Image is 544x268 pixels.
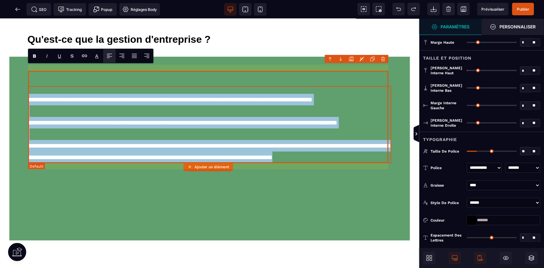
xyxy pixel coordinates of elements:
[431,83,464,93] span: [PERSON_NAME] interne bas
[46,53,48,59] i: I
[58,6,82,12] span: Tracking
[41,49,53,63] span: Italic
[184,163,233,171] button: Ajouter un élément
[89,3,117,16] span: Créer une alerte modale
[431,233,464,243] span: Espacement des lettres
[58,53,61,59] u: U
[431,182,464,188] div: Graisse
[431,149,459,154] span: Taille de police
[431,200,464,206] div: Style de police
[517,7,529,12] span: Publier
[224,3,237,16] span: Voir bureau
[53,49,66,63] span: Underline
[431,118,464,128] span: [PERSON_NAME] interne droite
[500,252,512,264] span: Masquer le bloc
[95,53,99,59] label: Font color
[419,19,482,35] span: Ouvrir le gestionnaire de styles
[419,125,426,144] span: Afficher les vues
[70,53,74,59] s: S
[407,3,420,15] span: Rétablir
[442,3,455,15] span: Nettoyage
[26,3,51,16] span: Métadata SEO
[195,165,229,169] strong: Ajouter un élément
[525,252,538,264] span: Ouvrir les calques
[419,132,544,143] div: Typographie
[419,50,544,62] div: Taille et position
[477,3,508,15] span: Aperçu
[427,3,440,15] span: Importer
[482,19,544,35] span: Ouvrir le gestionnaire de styles
[31,6,47,12] span: SEO
[128,49,141,63] span: Align Justify
[116,49,128,63] span: Align Center
[141,49,153,63] span: Align Right
[9,15,410,27] div: Qu'est-ce que la gestion d'entreprise ?
[54,3,86,16] span: Code de suivi
[431,217,464,223] div: Couleur
[78,49,91,63] span: Lien
[12,3,24,16] span: Retour
[431,40,454,45] span: Marge haute
[95,53,99,59] p: A
[441,24,470,29] strong: Paramètres
[431,100,464,110] span: Marge interne gauche
[499,24,536,29] strong: Personnaliser
[423,252,436,264] span: Ouvrir les blocs
[512,3,534,15] span: Enregistrer le contenu
[392,3,405,15] span: Défaire
[28,49,41,63] span: Bold
[449,252,461,264] span: Afficher le desktop
[373,3,385,15] span: Capture d'écran
[103,49,116,63] span: Align Left
[239,3,252,16] span: Voir tablette
[431,66,464,76] span: [PERSON_NAME] interne haut
[457,3,470,15] span: Enregistrer
[254,3,267,16] span: Voir mobile
[474,252,487,264] span: Afficher le mobile
[431,165,464,171] div: Police
[33,53,36,59] b: B
[123,6,157,12] span: Réglages Body
[66,49,78,63] span: Strike-through
[119,3,160,16] span: Favicon
[93,6,113,12] span: Popup
[481,7,504,12] span: Prévisualiser
[358,3,370,15] span: Voir les composants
